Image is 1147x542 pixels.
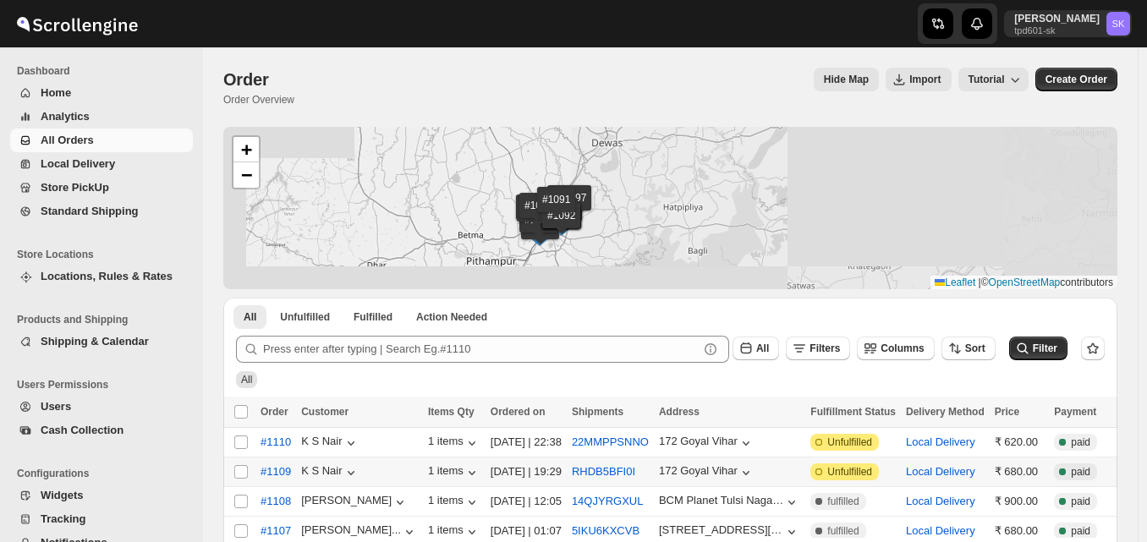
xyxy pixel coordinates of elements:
[827,465,872,479] span: Unfulfilled
[572,435,649,448] button: 22MMPPSNNO
[41,512,85,525] span: Tracking
[906,465,975,478] button: Local Delivery
[261,463,291,480] span: #1109
[10,395,193,419] button: Users
[572,465,635,478] button: RHDB5BFI0I
[810,406,896,418] span: Fulfillment Status
[223,93,294,107] p: Order Overview
[995,406,1019,418] span: Price
[250,458,301,485] button: #1109
[17,248,195,261] span: Store Locations
[1033,342,1057,354] span: Filter
[995,493,1045,510] div: ₹ 900.00
[301,523,418,540] button: [PERSON_NAME]...
[930,276,1117,290] div: © contributors
[549,216,574,235] img: Marker
[659,435,755,452] button: 172 Goyal Vihar
[301,406,348,418] span: Customer
[546,202,572,221] img: Marker
[263,336,699,363] input: Press enter after typing | Search Eg.#1110
[659,464,738,477] div: 172 Goyal Vihar
[941,337,996,360] button: Sort
[659,464,755,481] button: 172 Goyal Vihar
[416,310,487,324] span: Action Needed
[428,523,480,540] button: 1 items
[1045,73,1107,86] span: Create Order
[241,374,252,386] span: All
[250,488,301,515] button: #1108
[223,70,268,89] span: Order
[1014,25,1100,36] p: tpd601-sk
[965,342,985,354] span: Sort
[491,406,546,418] span: Ordered on
[41,134,94,146] span: All Orders
[935,276,975,288] a: Leaflet
[261,434,291,451] span: #1110
[241,139,252,160] span: +
[17,313,195,326] span: Products and Shipping
[233,305,266,329] button: All
[1106,12,1130,36] span: Saksham Khurna
[41,205,139,217] span: Standard Shipping
[17,378,195,391] span: Users Permissions
[659,494,783,506] div: BCM Planet Tulsi Nagar Nipania
[250,429,301,456] button: #1110
[527,227,552,246] img: Marker
[244,310,256,324] span: All
[827,524,859,538] span: fulfilled
[428,406,475,418] span: Items Qty
[10,507,193,531] button: Tracking
[343,305,403,329] button: Fulfilled
[233,162,259,188] a: Zoom out
[1014,12,1100,25] p: [PERSON_NAME]
[491,463,562,480] div: [DATE] | 19:29
[572,524,639,537] button: 5IKU6KXCVB
[827,495,859,508] span: fulfilled
[491,493,562,510] div: [DATE] | 12:05
[301,435,359,452] button: K S Nair
[659,523,800,540] button: [STREET_ADDRESS][PERSON_NAME][PERSON_NAME]
[824,73,869,86] span: Hide Map
[491,523,562,539] div: [DATE] | 01:07
[659,523,783,536] div: [STREET_ADDRESS][PERSON_NAME][PERSON_NAME]
[1009,337,1067,360] button: Filter
[525,221,551,239] img: Marker
[526,206,552,225] img: Marker
[41,181,109,194] span: Store PickUp
[827,435,872,449] span: Unfulfilled
[428,494,480,511] button: 1 items
[989,276,1061,288] a: OpenStreetMap
[1071,524,1090,538] span: paid
[886,68,951,91] button: Import
[733,337,779,360] button: All
[301,464,359,481] button: K S Nair
[1071,495,1090,508] span: paid
[553,199,579,217] img: Marker
[17,467,195,480] span: Configurations
[428,464,480,481] button: 1 items
[906,524,975,537] button: Local Delivery
[41,400,71,413] span: Users
[857,337,934,360] button: Columns
[550,209,575,227] img: Marker
[659,435,738,447] div: 172 Goyal Vihar
[531,218,557,237] img: Marker
[544,200,569,219] img: Marker
[958,68,1029,91] button: Tutorial
[10,484,193,507] button: Widgets
[354,310,392,324] span: Fulfilled
[1071,465,1090,479] span: paid
[41,86,71,99] span: Home
[906,495,975,507] button: Local Delivery
[995,434,1045,451] div: ₹ 620.00
[572,495,644,507] button: 14QJYRGXUL
[523,210,548,228] img: Marker
[10,129,193,152] button: All Orders
[301,494,409,511] button: [PERSON_NAME]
